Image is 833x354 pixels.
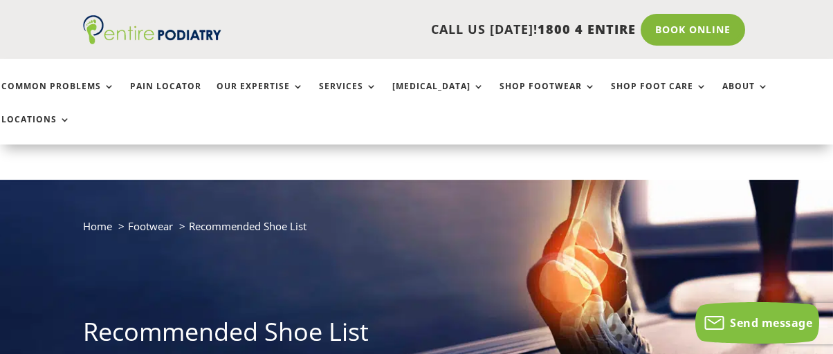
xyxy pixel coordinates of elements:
[500,82,596,111] a: Shop Footwear
[189,219,306,233] span: Recommended Shoe List
[130,82,201,111] a: Pain Locator
[392,82,484,111] a: [MEDICAL_DATA]
[641,14,745,46] a: Book Online
[695,302,819,344] button: Send message
[538,21,636,37] span: 1800 4 ENTIRE
[83,217,749,245] nav: breadcrumb
[1,82,115,111] a: Common Problems
[217,82,304,111] a: Our Expertise
[83,219,112,233] a: Home
[231,21,635,39] p: CALL US [DATE]!
[730,315,812,330] span: Send message
[83,33,221,47] a: Entire Podiatry
[611,82,707,111] a: Shop Foot Care
[1,115,71,145] a: Locations
[83,15,221,44] img: logo (1)
[128,219,173,233] a: Footwear
[722,82,769,111] a: About
[319,82,377,111] a: Services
